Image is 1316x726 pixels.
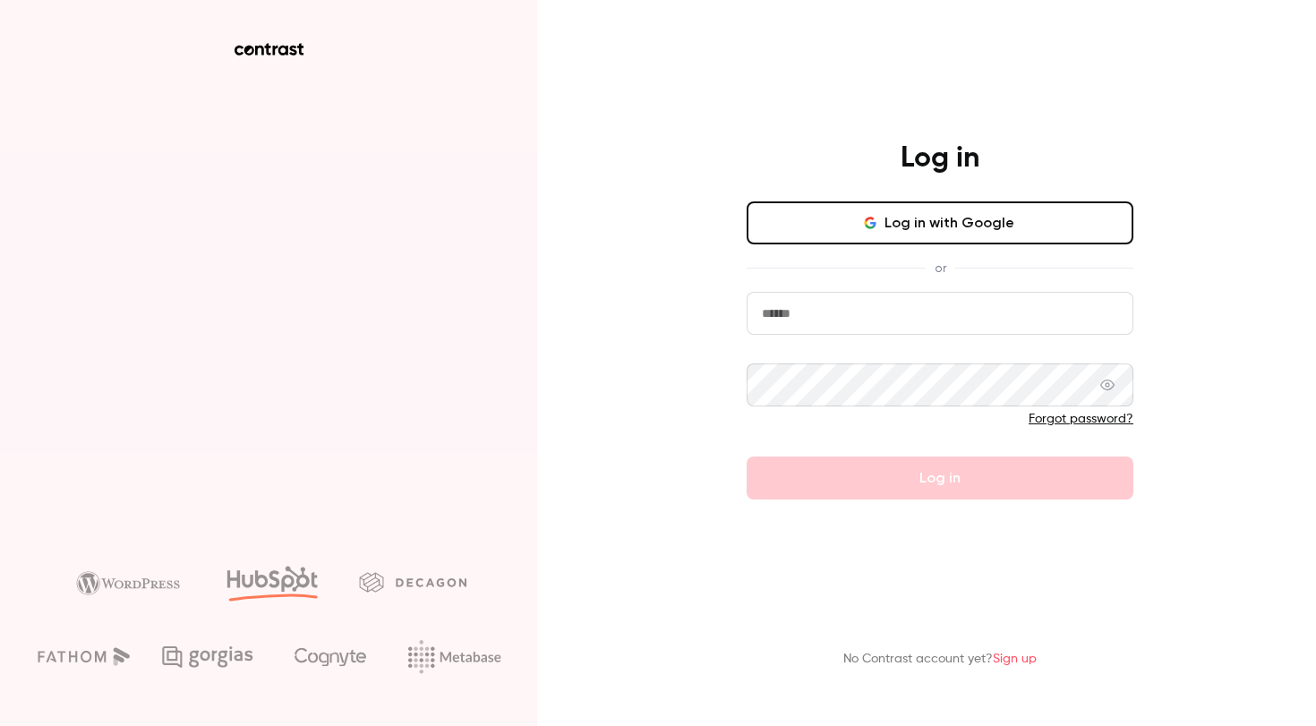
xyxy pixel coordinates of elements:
[843,650,1037,669] p: No Contrast account yet?
[901,141,979,176] h4: Log in
[926,259,955,278] span: or
[993,653,1037,665] a: Sign up
[359,572,466,592] img: decagon
[1029,413,1133,425] a: Forgot password?
[747,201,1133,244] button: Log in with Google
